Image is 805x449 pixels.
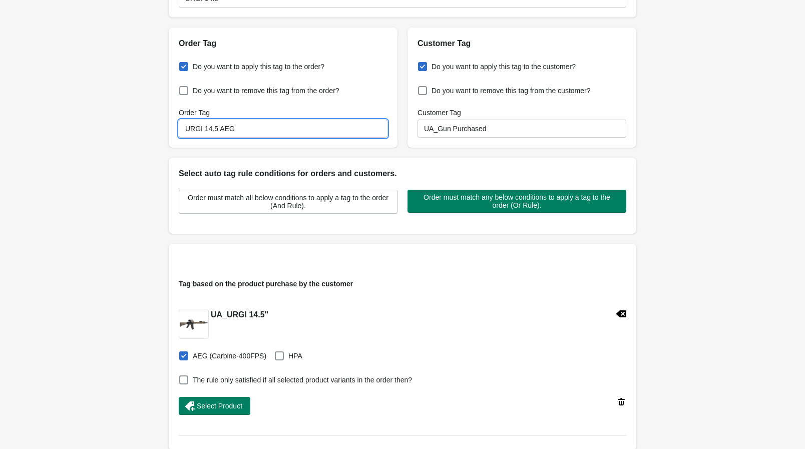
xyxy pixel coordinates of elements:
[418,108,461,118] label: Customer Tag
[432,86,590,96] span: Do you want to remove this tag from the customer?
[416,193,618,209] span: Order must match any below conditions to apply a tag to the order (Or Rule).
[179,317,208,331] img: rn-image_picker_lib_temp_cee79591-c43c-495d-9ad8-8b3c398513ff.jpg
[193,375,412,385] span: The rule only satisfied if all selected product variants in the order then?
[288,351,302,361] span: HPA
[418,38,626,50] h2: Customer Tag
[179,280,353,288] span: Tag based on the product purchase by the customer
[179,168,626,180] h2: Select auto tag rule conditions for orders and customers.
[179,397,250,415] button: Select Product
[187,194,389,210] span: Order must match all below conditions to apply a tag to the order (And Rule).
[179,190,397,214] button: Order must match all below conditions to apply a tag to the order (And Rule).
[193,351,266,361] span: AEG (Carbine-400FPS)
[193,62,324,72] span: Do you want to apply this tag to the order?
[179,38,387,50] h2: Order Tag
[211,309,268,321] h2: UA_URGI 14.5"
[193,86,339,96] span: Do you want to remove this tag from the order?
[197,402,242,410] span: Select Product
[432,62,576,72] span: Do you want to apply this tag to the customer?
[408,190,626,213] button: Order must match any below conditions to apply a tag to the order (Or Rule).
[179,108,210,118] label: Order Tag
